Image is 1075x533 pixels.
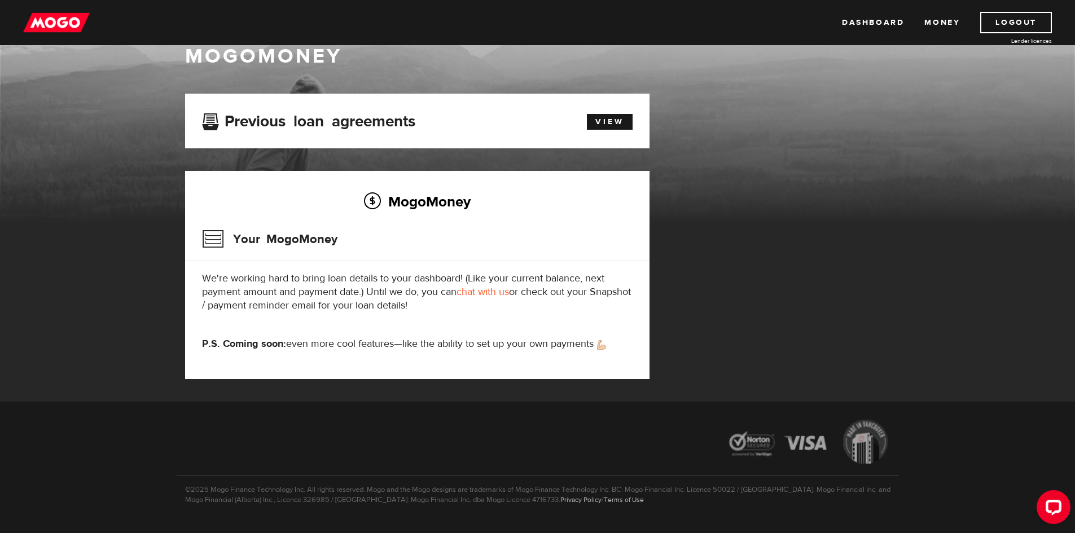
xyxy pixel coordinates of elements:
p: ©2025 Mogo Finance Technology Inc. All rights reserved. Mogo and the Mogo designs are trademarks ... [177,475,899,505]
a: Logout [980,12,1052,33]
img: legal-icons-92a2ffecb4d32d839781d1b4e4802d7b.png [718,411,899,475]
a: chat with us [457,285,509,298]
h1: MogoMoney [185,45,890,68]
a: Money [924,12,960,33]
img: mogo_logo-11ee424be714fa7cbb0f0f49df9e16ec.png [23,12,90,33]
strong: P.S. Coming soon: [202,337,286,350]
a: Lender licences [967,37,1052,45]
a: View [587,114,633,130]
a: Dashboard [842,12,904,33]
p: even more cool features—like the ability to set up your own payments [202,337,633,351]
h2: MogoMoney [202,190,633,213]
a: Terms of Use [604,495,644,504]
img: strong arm emoji [597,340,606,350]
h3: Previous loan agreements [202,112,415,127]
h3: Your MogoMoney [202,224,337,254]
a: Privacy Policy [560,495,602,504]
p: We're working hard to bring loan details to your dashboard! (Like your current balance, next paym... [202,272,633,312]
iframe: LiveChat chat widget [1028,486,1075,533]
